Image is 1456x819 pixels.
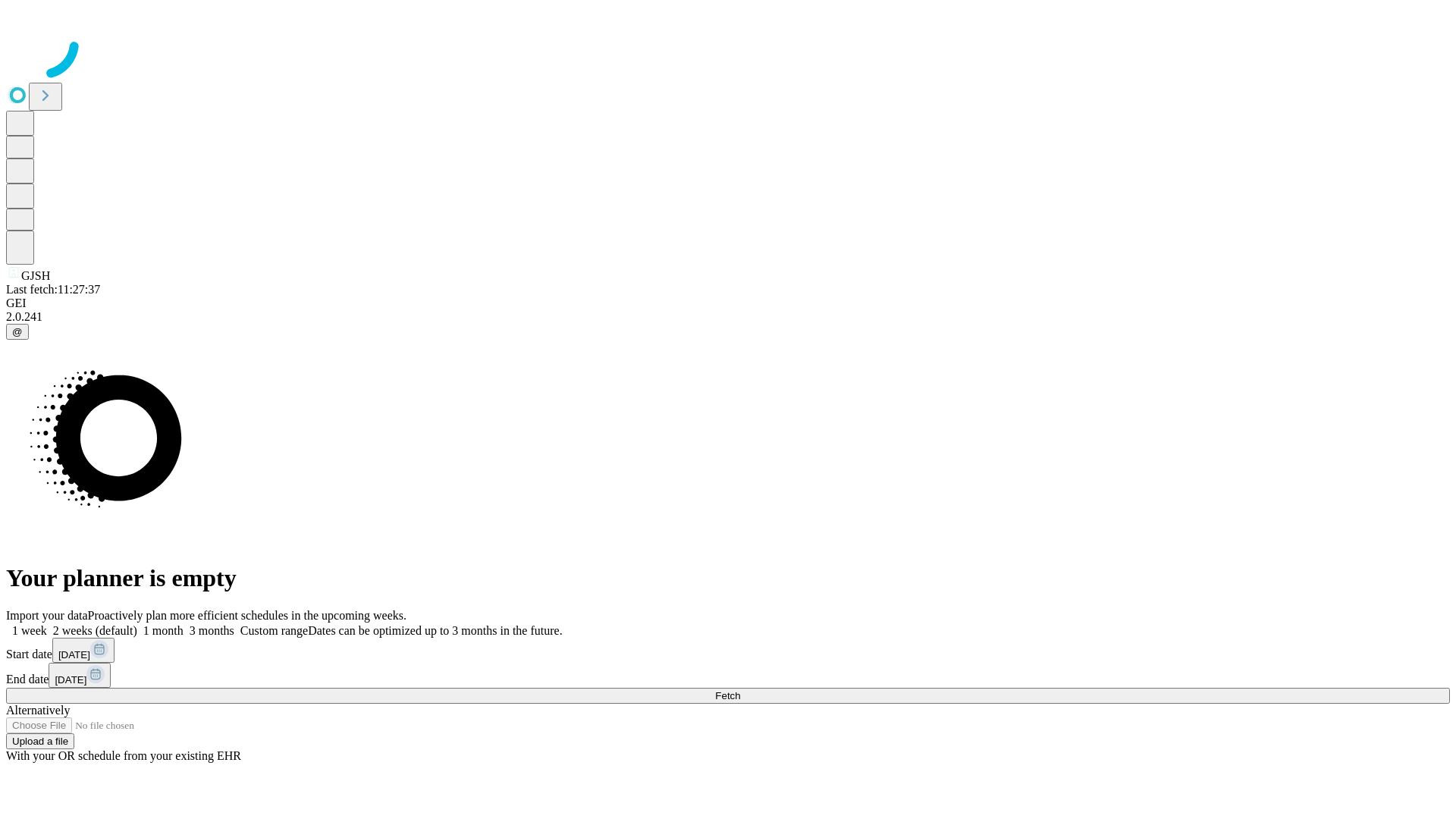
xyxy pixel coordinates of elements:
[6,733,74,749] button: Upload a file
[6,704,70,717] span: Alternatively
[53,624,137,637] span: 2 weeks (default)
[52,638,115,663] button: [DATE]
[6,324,29,340] button: @
[6,638,1450,663] div: Start date
[6,749,241,762] span: With your OR schedule from your existing EHR
[12,326,23,337] span: @
[55,674,86,686] span: [DATE]
[58,649,90,661] span: [DATE]
[49,663,111,688] button: [DATE]
[88,609,406,622] span: Proactively plan more efficient schedules in the upcoming weeks.
[240,624,308,637] span: Custom range
[6,297,1450,310] div: GEI
[6,688,1450,704] button: Fetch
[12,624,47,637] span: 1 week
[308,624,562,637] span: Dates can be optimized up to 3 months in the future.
[143,624,184,637] span: 1 month
[715,690,740,701] span: Fetch
[6,283,100,296] span: Last fetch: 11:27:37
[190,624,234,637] span: 3 months
[21,269,50,282] span: GJSH
[6,310,1450,324] div: 2.0.241
[6,663,1450,688] div: End date
[6,564,1450,592] h1: Your planner is empty
[6,609,88,622] span: Import your data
